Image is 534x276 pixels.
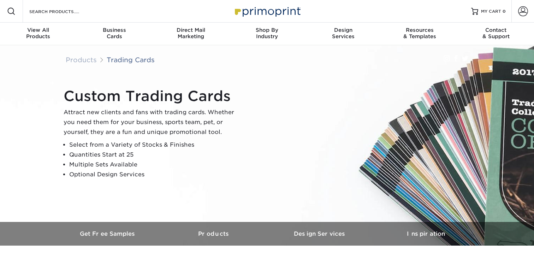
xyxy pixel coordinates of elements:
[69,170,240,180] li: Optional Design Services
[66,56,97,64] a: Products
[69,160,240,170] li: Multiple Sets Available
[55,230,161,237] h3: Get Free Samples
[29,7,97,16] input: SEARCH PRODUCTS.....
[229,23,305,45] a: Shop ByIndustry
[267,230,373,237] h3: Design Services
[153,27,229,33] span: Direct Mail
[69,140,240,150] li: Select from a Variety of Stocks & Finishes
[373,222,479,246] a: Inspiration
[161,230,267,237] h3: Products
[481,8,501,14] span: MY CART
[373,230,479,237] h3: Inspiration
[305,27,381,33] span: Design
[76,27,153,40] div: Cards
[503,9,506,14] span: 0
[305,23,381,45] a: DesignServices
[267,222,373,246] a: Design Services
[229,27,305,40] div: Industry
[381,23,458,45] a: Resources& Templates
[305,27,381,40] div: Services
[458,27,534,33] span: Contact
[64,88,240,105] h1: Custom Trading Cards
[458,27,534,40] div: & Support
[381,27,458,40] div: & Templates
[76,23,153,45] a: BusinessCards
[69,150,240,160] li: Quantities Start at 25
[76,27,153,33] span: Business
[153,27,229,40] div: Marketing
[232,4,302,19] img: Primoprint
[161,222,267,246] a: Products
[64,107,240,137] p: Attract new clients and fans with trading cards. Whether you need them for your business, sports ...
[381,27,458,33] span: Resources
[458,23,534,45] a: Contact& Support
[229,27,305,33] span: Shop By
[153,23,229,45] a: Direct MailMarketing
[55,222,161,246] a: Get Free Samples
[107,56,155,64] a: Trading Cards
